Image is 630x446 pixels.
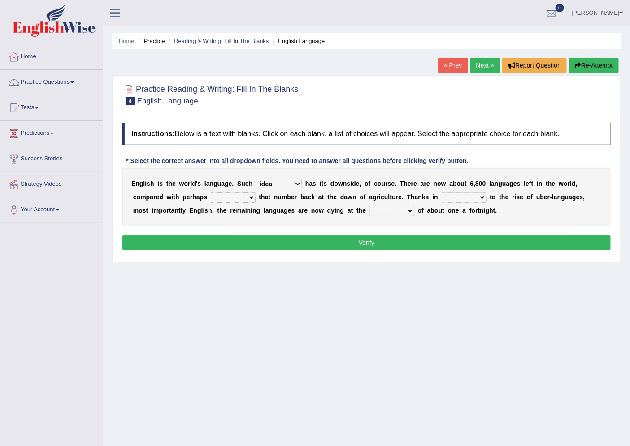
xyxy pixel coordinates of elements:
[377,193,379,201] b: r
[360,180,361,187] b: ,
[247,207,251,214] b: n
[548,180,552,187] b: h
[137,97,198,105] small: English Language
[531,193,533,201] b: f
[320,180,322,187] b: i
[480,207,484,214] b: n
[524,180,526,187] b: l
[502,58,567,73] button: Report Question
[499,180,503,187] b: g
[340,207,344,214] b: g
[208,207,212,214] b: h
[434,180,438,187] b: n
[122,123,611,145] h4: Below is a text with blanks. Click on each blank, a list of choices will appear. Select the appro...
[527,193,531,201] b: o
[442,207,444,214] b: t
[450,180,453,187] b: a
[352,180,356,187] b: d
[475,180,479,187] b: 8
[501,193,505,201] b: h
[331,207,335,214] b: y
[213,180,217,187] b: g
[200,193,204,201] b: p
[232,180,234,187] b: .
[298,207,302,214] b: a
[327,193,330,201] b: t
[395,180,396,187] b: .
[402,193,404,201] b: .
[212,207,214,214] b: ,
[201,207,203,214] b: l
[319,207,324,214] b: w
[489,207,493,214] b: h
[295,193,297,201] b: r
[520,193,524,201] b: e
[119,38,135,44] a: Home
[251,207,252,214] b: i
[340,193,344,201] b: d
[309,180,313,187] b: a
[438,58,468,73] a: « Prev
[270,37,325,45] li: English Language
[536,193,540,201] b: u
[330,180,335,187] b: d
[517,193,520,201] b: s
[190,193,192,201] b: r
[506,180,510,187] b: a
[206,180,210,187] b: a
[327,207,331,214] b: d
[441,180,446,187] b: w
[311,193,315,201] b: k
[472,207,476,214] b: o
[269,207,273,214] b: n
[273,207,277,214] b: g
[517,180,521,187] b: s
[392,193,396,201] b: u
[407,193,411,201] b: T
[462,207,466,214] b: a
[245,207,247,214] b: i
[242,207,245,214] b: a
[182,207,186,214] b: y
[512,193,514,201] b: r
[465,180,467,187] b: t
[489,180,491,187] b: l
[221,180,225,187] b: a
[576,180,578,187] b: ,
[418,207,422,214] b: o
[284,207,288,214] b: g
[344,193,348,201] b: a
[360,193,364,201] b: o
[139,180,143,187] b: g
[493,207,495,214] b: t
[223,207,227,214] b: e
[531,180,534,187] b: t
[426,193,429,201] b: s
[133,207,139,214] b: m
[554,193,557,201] b: a
[304,193,308,201] b: a
[550,193,552,201] b: -
[159,180,163,187] b: s
[568,180,570,187] b: r
[173,193,175,201] b: t
[561,193,565,201] b: g
[204,193,207,201] b: s
[529,180,531,187] b: f
[356,180,360,187] b: e
[237,180,241,187] b: S
[572,180,576,187] b: d
[166,180,169,187] b: t
[133,193,137,201] b: c
[264,207,265,214] b: l
[572,193,576,201] b: g
[565,193,569,201] b: u
[479,180,482,187] b: 0
[0,95,103,118] a: Tests
[217,180,222,187] b: u
[336,207,340,214] b: n
[217,207,220,214] b: t
[269,193,271,201] b: t
[181,207,182,214] b: l
[526,180,529,187] b: e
